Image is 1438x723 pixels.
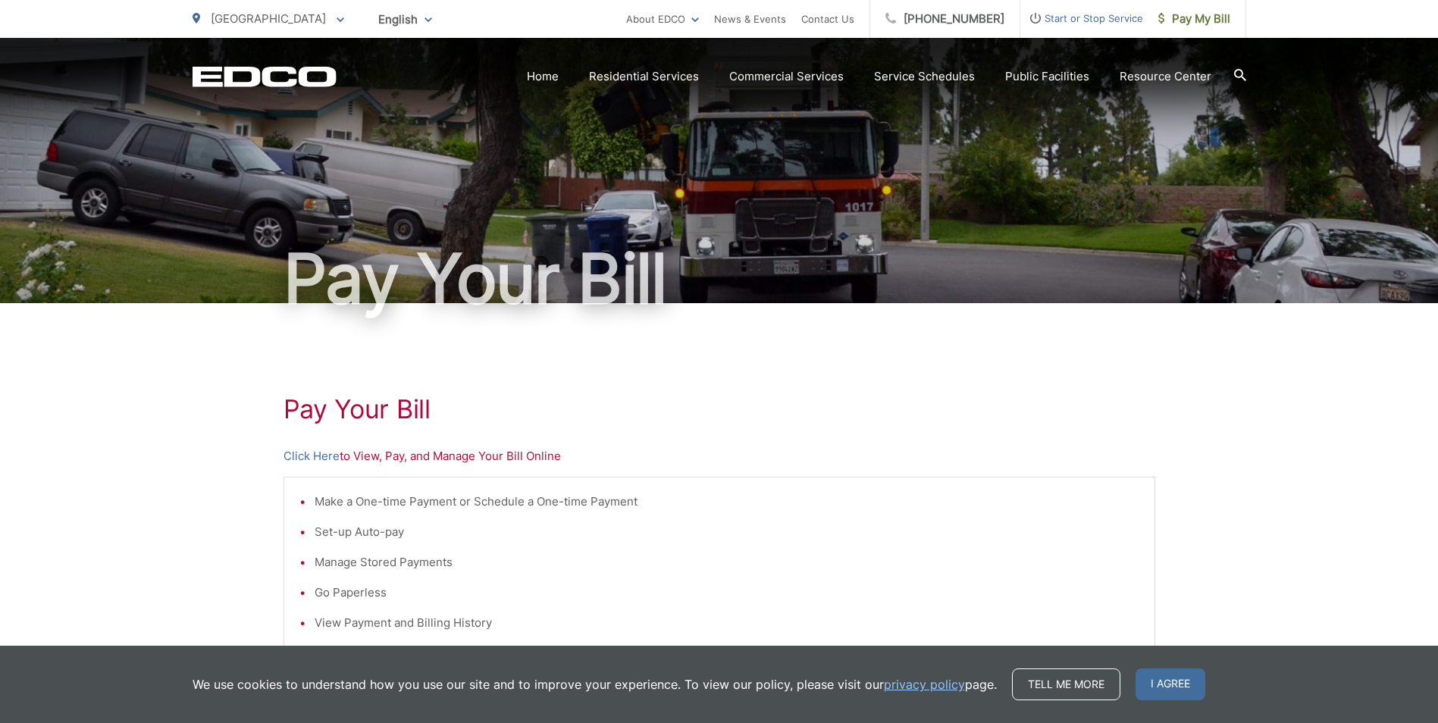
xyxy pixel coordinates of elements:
[874,67,975,86] a: Service Schedules
[1120,67,1211,86] a: Resource Center
[367,6,443,33] span: English
[193,66,337,87] a: EDCD logo. Return to the homepage.
[284,447,1155,465] p: to View, Pay, and Manage Your Bill Online
[193,241,1246,317] h1: Pay Your Bill
[284,394,1155,424] h1: Pay Your Bill
[1136,668,1205,700] span: I agree
[884,675,965,693] a: privacy policy
[315,553,1139,571] li: Manage Stored Payments
[284,447,340,465] a: Click Here
[211,11,326,26] span: [GEOGRAPHIC_DATA]
[527,67,559,86] a: Home
[315,614,1139,632] li: View Payment and Billing History
[1005,67,1089,86] a: Public Facilities
[626,10,699,28] a: About EDCO
[315,493,1139,511] li: Make a One-time Payment or Schedule a One-time Payment
[729,67,844,86] a: Commercial Services
[589,67,699,86] a: Residential Services
[1158,10,1230,28] span: Pay My Bill
[714,10,786,28] a: News & Events
[193,675,997,693] p: We use cookies to understand how you use our site and to improve your experience. To view our pol...
[801,10,854,28] a: Contact Us
[315,523,1139,541] li: Set-up Auto-pay
[1012,668,1120,700] a: Tell me more
[315,584,1139,602] li: Go Paperless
